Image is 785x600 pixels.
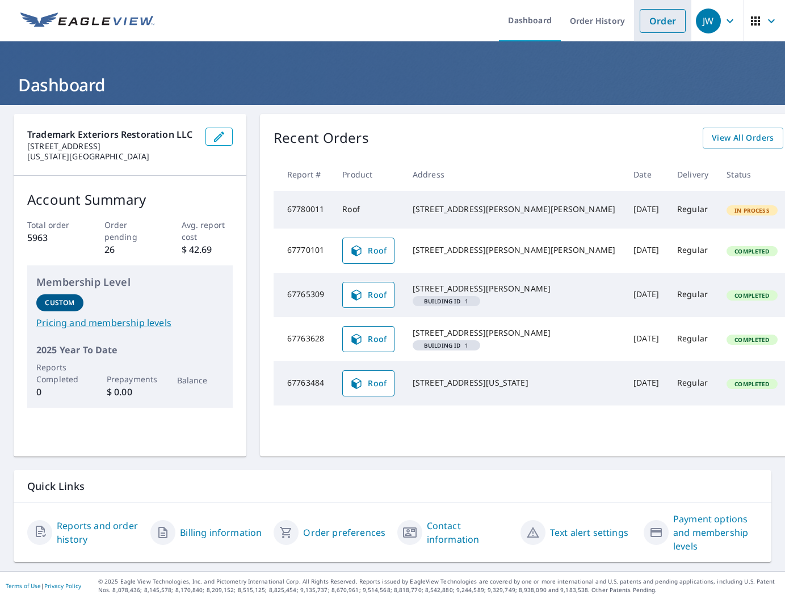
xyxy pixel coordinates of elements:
p: © 2025 Eagle View Technologies, Inc. and Pictometry International Corp. All Rights Reserved. Repo... [98,577,779,594]
p: 5963 [27,231,79,244]
span: 1 [417,343,476,348]
span: Completed [728,291,776,299]
img: EV Logo [20,12,154,29]
td: 67770101 [274,229,333,273]
th: Address [404,158,624,191]
p: 0 [36,385,83,399]
p: Account Summary [27,189,233,210]
h1: Dashboard [14,73,771,96]
td: [DATE] [624,191,668,229]
a: View All Orders [703,128,783,149]
td: Regular [668,229,717,273]
p: Custom [45,298,74,308]
span: Roof [350,332,387,346]
p: Balance [177,374,224,386]
p: | [6,582,81,589]
a: Terms of Use [6,582,41,590]
td: Regular [668,191,717,229]
p: Prepayments [107,373,154,385]
td: Regular [668,273,717,317]
a: Roof [342,238,394,264]
span: Completed [728,380,776,388]
p: 26 [104,243,156,256]
div: [STREET_ADDRESS][PERSON_NAME][PERSON_NAME] [413,204,615,215]
p: Order pending [104,219,156,243]
p: $ 42.69 [182,243,233,256]
span: Roof [350,288,387,302]
td: 67765309 [274,273,333,317]
span: In Process [728,206,776,214]
td: [DATE] [624,229,668,273]
span: Completed [728,247,776,255]
a: Contact information [427,519,511,546]
th: Delivery [668,158,717,191]
th: Product [333,158,404,191]
td: 67780011 [274,191,333,229]
span: View All Orders [712,131,774,145]
td: Regular [668,317,717,361]
a: Billing information [180,526,262,539]
em: Building ID [424,298,461,304]
span: 1 [417,298,476,304]
p: $ 0.00 [107,385,154,399]
span: Completed [728,336,776,344]
em: Building ID [424,343,461,348]
td: Regular [668,361,717,405]
p: 2025 Year To Date [36,343,224,357]
a: Roof [342,282,394,308]
td: 67763484 [274,361,333,405]
a: Roof [342,370,394,396]
p: [STREET_ADDRESS] [27,141,196,151]
td: [DATE] [624,361,668,405]
div: [STREET_ADDRESS][US_STATE] [413,377,615,388]
div: JW [696,9,721,33]
th: Report # [274,158,333,191]
p: Avg. report cost [182,219,233,243]
td: 67763628 [274,317,333,361]
p: Reports Completed [36,361,83,385]
p: Membership Level [36,274,224,290]
a: Roof [342,326,394,352]
td: Roof [333,191,404,229]
th: Date [624,158,668,191]
div: [STREET_ADDRESS][PERSON_NAME] [413,283,615,294]
p: Quick Links [27,479,758,493]
p: Trademark Exteriors Restoration LLC [27,128,196,141]
a: Privacy Policy [44,582,81,590]
a: Pricing and membership levels [36,316,224,329]
div: [STREET_ADDRESS][PERSON_NAME][PERSON_NAME] [413,244,615,256]
a: Reports and order history [57,519,141,546]
p: Total order [27,219,79,231]
a: Order [640,9,686,33]
td: [DATE] [624,317,668,361]
span: Roof [350,244,387,257]
p: Recent Orders [274,128,369,149]
td: [DATE] [624,273,668,317]
a: Text alert settings [550,526,628,539]
p: [US_STATE][GEOGRAPHIC_DATA] [27,151,196,162]
div: [STREET_ADDRESS][PERSON_NAME] [413,327,615,339]
span: Roof [350,377,387,390]
a: Payment options and membership levels [673,512,758,553]
a: Order preferences [303,526,385,539]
